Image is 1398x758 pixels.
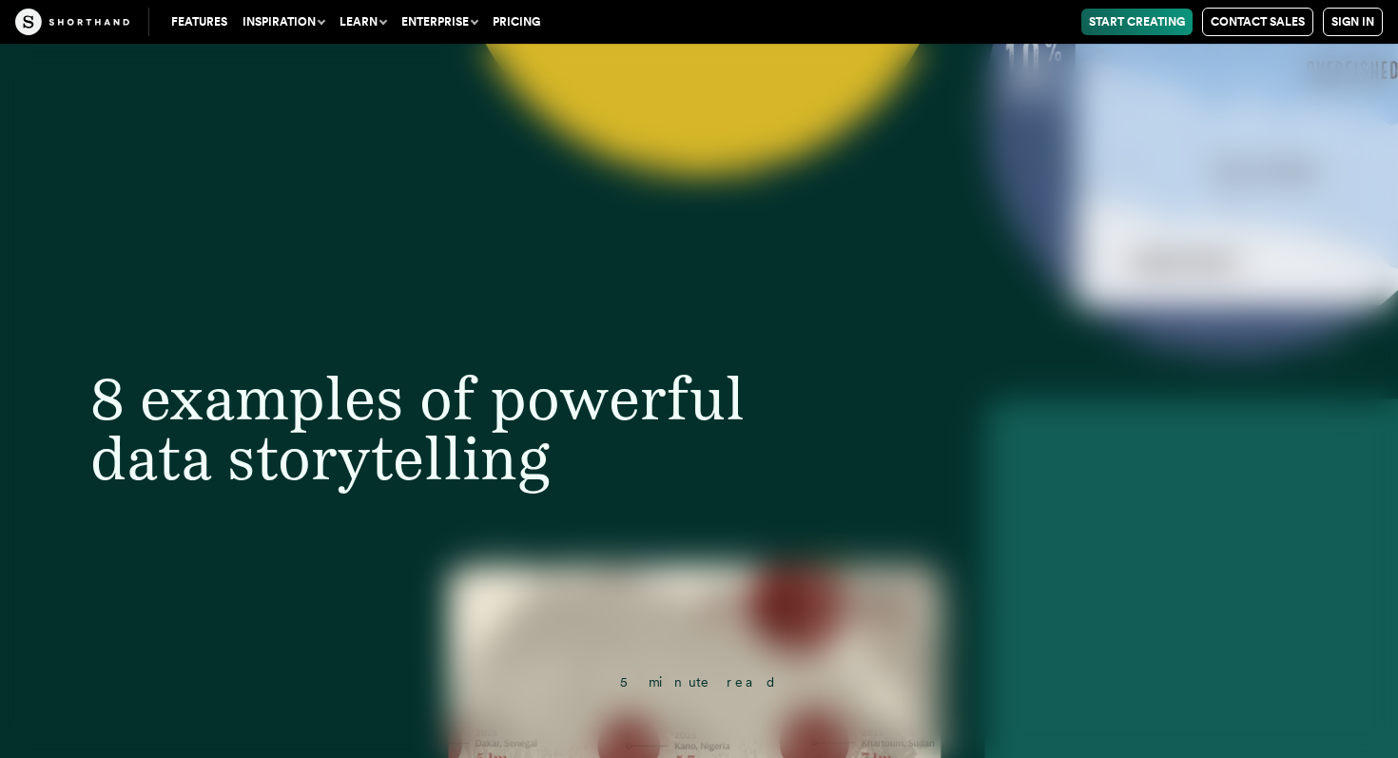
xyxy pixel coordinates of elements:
a: Sign in [1323,8,1383,36]
a: Features [164,9,235,35]
button: Learn [332,9,394,35]
button: Enterprise [394,9,485,35]
img: The Craft [15,9,129,35]
a: Start Creating [1081,9,1193,35]
a: Contact Sales [1202,8,1313,36]
span: 8 examples of powerful data storytelling [90,362,745,494]
button: Inspiration [235,9,332,35]
a: Pricing [485,9,548,35]
span: 5 minute read [620,674,778,690]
